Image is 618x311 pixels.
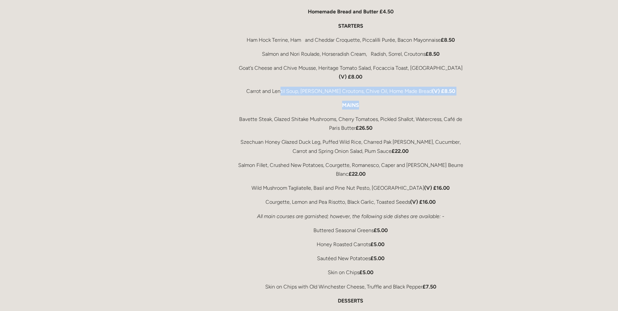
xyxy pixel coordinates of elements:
[374,227,388,233] strong: £5.00
[257,213,444,219] em: All main courses are garnished; however, the following side dishes are available: -
[237,282,465,291] p: Skin on Chips with Old Winchester Cheese, Truffle and Black Pepper
[338,23,363,29] strong: STARTERS
[237,198,465,206] p: Courgette, Lemon and Pea Risotto, Black Garlic, Toasted Seeds
[308,8,394,15] strong: Homemade Bread and Butter £4.50
[359,269,373,275] strong: £5.00
[370,241,384,247] strong: £5.00
[237,138,465,155] p: Szechuan Honey Glazed Duck Leg, Puffed Wild Rice, Charred Pak [PERSON_NAME], Cucumber, Carrot and...
[342,102,359,108] strong: MAINS
[392,148,409,154] strong: £22.00
[237,36,465,44] p: Ham Hock Terrine, Ham and Cheddar Croquette, Piccalilli Purée, Bacon Mayonnaise
[410,199,436,205] strong: (V) £16.00
[338,298,363,304] strong: DESSERTS
[237,161,465,178] p: Salmon Fillet, Crushed New Potatoes, Courgette, Romanesco, Caper and [PERSON_NAME] Beurre Blanc
[423,284,436,290] strong: £7.50
[237,115,465,132] p: Bavette Steak, Glazed Shitake Mushrooms, Cherry Tomatoes, Pickled Shallot, Watercress, Café de Pa...
[237,226,465,235] p: Buttered Seasonal Greens
[237,268,465,277] p: Skin on Chips
[237,64,465,81] p: Goat’s Cheese and Chive Mousse, Heritage Tomato Salad, Focaccia Toast, [GEOGRAPHIC_DATA]
[349,171,366,177] strong: £22.00
[370,255,384,261] strong: £5.00
[425,51,439,57] strong: £8.50
[424,185,450,191] strong: (V) £16.00
[441,37,455,43] strong: £8.50
[237,254,465,263] p: Sautéed New Potatoes
[237,184,465,192] p: Wild Mushroom Tagliatelle, Basil and Pine Nut Pesto, [GEOGRAPHIC_DATA]
[237,50,465,58] p: Salmon and Nori Roulade, Horseradish Cream, Radish, Sorrel, Croutons
[237,240,465,249] p: Honey Roasted Carrots
[432,88,455,94] strong: (V) £8.50
[339,74,362,80] strong: (V) £8.00
[356,125,372,131] strong: £26.50
[237,87,465,96] p: Carrot and Lentil Soup, [PERSON_NAME] Croutons, Chive Oil, Home Made Bread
